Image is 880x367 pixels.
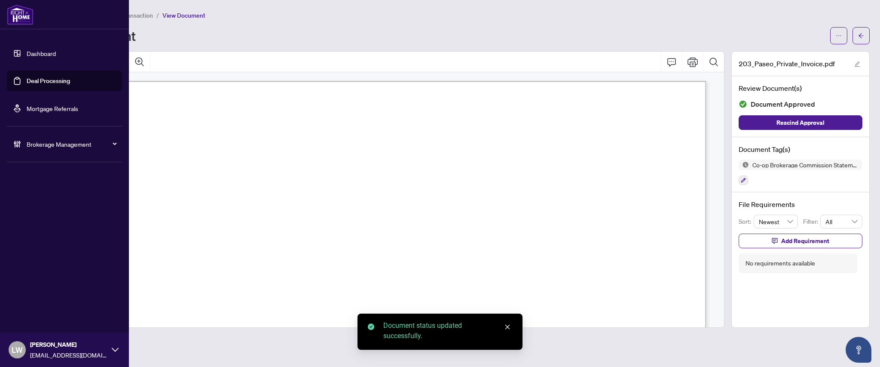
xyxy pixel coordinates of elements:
span: View Document [162,12,205,19]
h4: Review Document(s) [739,83,862,93]
span: [EMAIL_ADDRESS][DOMAIN_NAME] [30,350,107,360]
span: Add Requirement [781,234,829,248]
p: Filter: [803,217,820,226]
button: Add Requirement [739,234,862,248]
div: Document status updated successfully. [383,321,512,341]
h4: File Requirements [739,199,862,210]
a: Deal Processing [27,77,70,85]
span: Brokerage Management [27,139,116,149]
span: Document Approved [751,99,815,110]
li: / [156,10,159,20]
img: Status Icon [739,160,749,170]
span: Newest [759,215,793,228]
span: edit [854,61,860,67]
button: Rescind Approval [739,115,862,130]
a: Mortgage Referrals [27,105,78,112]
h4: Document Tag(s) [739,144,862,154]
span: LW [12,344,23,356]
button: Open asap [846,337,871,363]
span: check-circle [368,324,374,330]
img: logo [7,4,34,25]
a: Dashboard [27,49,56,57]
p: Sort: [739,217,754,226]
span: close [504,324,510,330]
span: 203_Paseo_Private_Invoice.pdf [739,59,835,69]
a: Close [503,322,512,332]
span: arrow-left [858,33,864,39]
span: Rescind Approval [776,116,825,130]
span: View Transaction [107,12,153,19]
span: All [825,215,857,228]
span: [PERSON_NAME] [30,340,107,349]
span: ellipsis [836,33,842,39]
div: No requirements available [746,259,815,268]
span: Co-op Brokerage Commission Statement [749,162,862,168]
img: Document Status [739,100,747,108]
